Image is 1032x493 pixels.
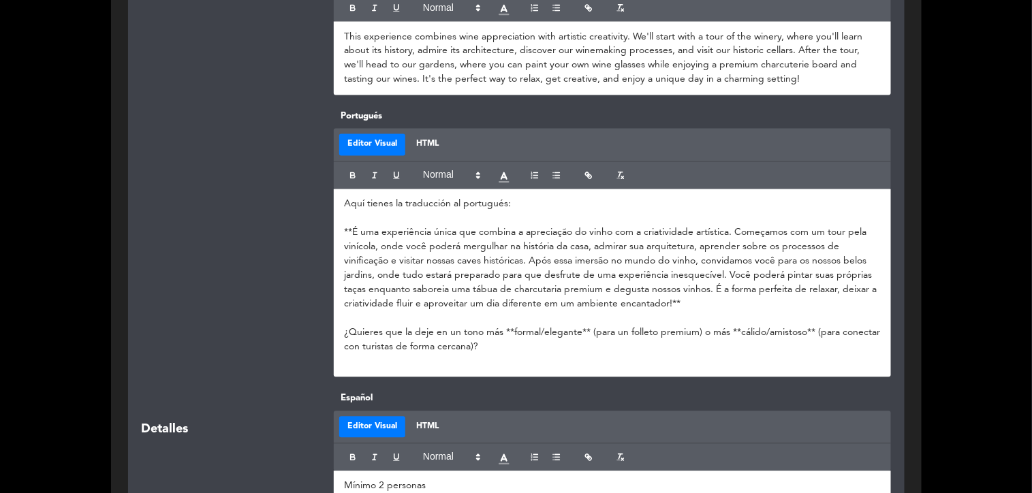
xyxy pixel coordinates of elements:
p: Aquí tienes la traducción al portugués: [344,197,881,212]
label: Portugués [334,110,891,124]
label: Español [334,392,891,406]
p: **É uma experiência única que combina a apreciação do vinho com a criatividade artística. Começam... [344,226,881,312]
button: HTML [408,134,447,156]
button: HTML [408,417,447,439]
span: Detalles [142,420,189,440]
button: Editor Visual [339,417,405,439]
button: Editor Visual [339,134,405,156]
p: ¿Quieres que la deje en un tono más **formal/elegante** (para un folleto premium) o más **cálido/... [344,326,881,355]
p: This experience combines wine appreciation with artistic creativity. We'll start with a tour of t... [344,30,881,87]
